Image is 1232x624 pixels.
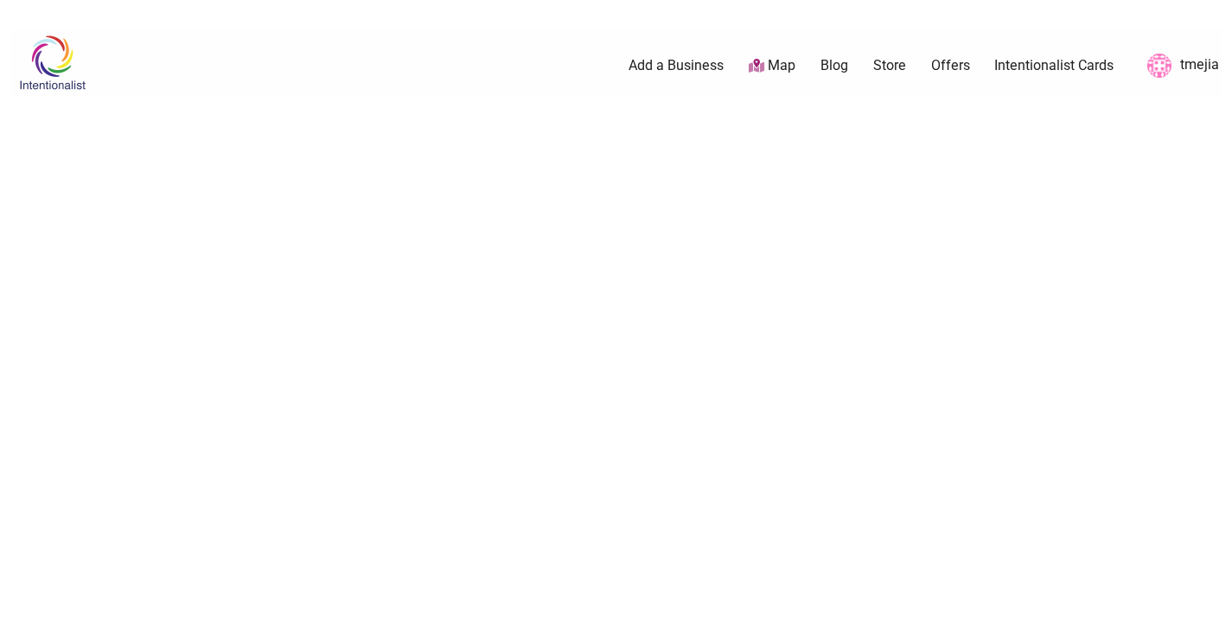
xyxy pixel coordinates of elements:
[994,56,1114,75] a: Intentionalist Cards
[11,35,93,91] img: Intentionalist
[749,56,795,76] a: Map
[629,56,724,75] a: Add a Business
[1139,50,1219,81] a: tmejia
[873,56,906,75] a: Store
[820,56,848,75] a: Blog
[931,56,970,75] a: Offers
